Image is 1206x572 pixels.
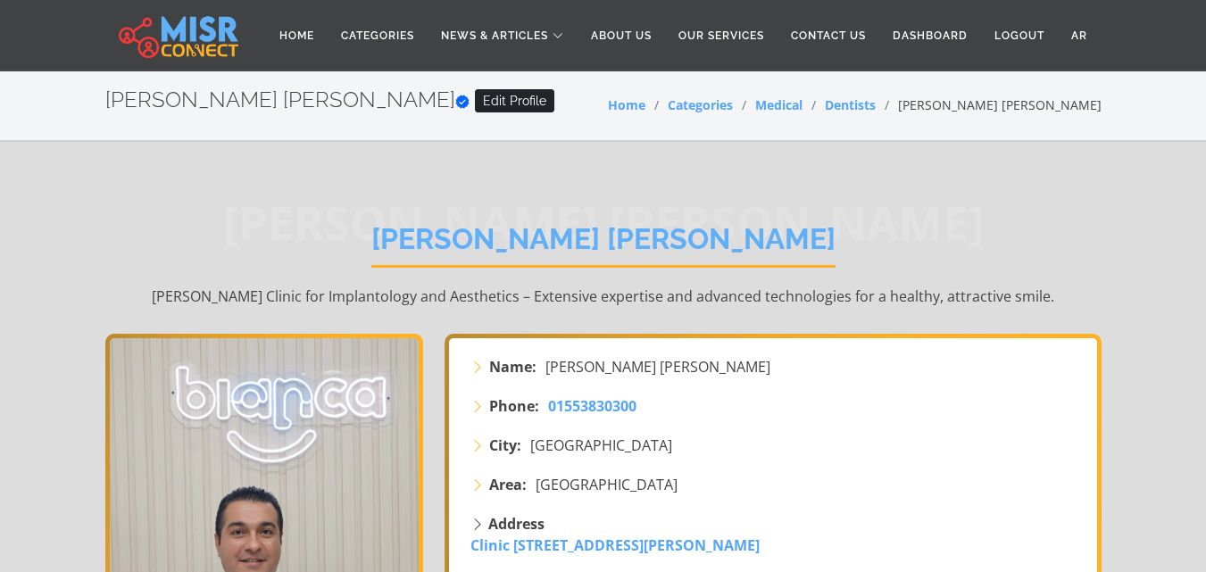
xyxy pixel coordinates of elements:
span: [GEOGRAPHIC_DATA] [536,474,678,495]
a: AR [1058,19,1101,53]
strong: Area: [489,474,527,495]
a: Edit Profile [475,89,554,112]
h1: [PERSON_NAME] [PERSON_NAME] [371,222,836,268]
p: [PERSON_NAME] Clinic for Implantology and Aesthetics – Extensive expertise and advanced technolog... [105,286,1102,307]
a: Our Services [665,19,778,53]
a: Medical [755,96,803,113]
a: About Us [578,19,665,53]
a: Categories [668,96,733,113]
li: [PERSON_NAME] [PERSON_NAME] [876,95,1102,114]
a: Logout [981,19,1058,53]
a: Categories [328,19,428,53]
img: main.misr_connect [119,13,238,58]
a: Dentists [825,96,876,113]
a: Home [608,96,645,113]
span: News & Articles [441,28,548,44]
a: Dashboard [879,19,981,53]
strong: Phone: [489,395,539,417]
strong: Address [488,514,545,534]
svg: Verified account [455,95,470,109]
a: Home [266,19,328,53]
span: 01553830300 [548,396,636,416]
span: [PERSON_NAME] [PERSON_NAME] [545,356,770,377]
a: Contact Us [778,19,879,53]
h2: [PERSON_NAME] [PERSON_NAME] [105,87,554,113]
strong: City: [489,435,521,456]
a: 01553830300 [548,395,636,417]
strong: Name: [489,356,536,377]
a: News & Articles [428,19,578,53]
span: [GEOGRAPHIC_DATA] [530,435,672,456]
